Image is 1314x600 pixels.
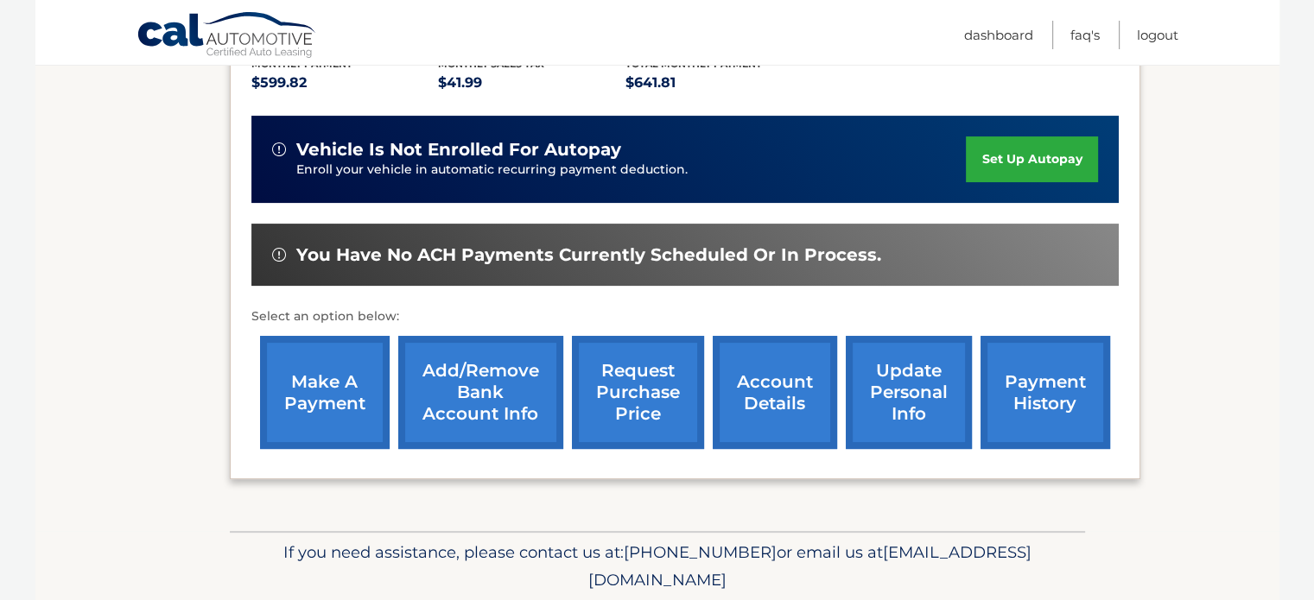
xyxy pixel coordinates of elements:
[964,21,1033,49] a: Dashboard
[624,542,777,562] span: [PHONE_NUMBER]
[572,336,704,449] a: request purchase price
[1070,21,1100,49] a: FAQ's
[272,142,286,156] img: alert-white.svg
[296,139,621,161] span: vehicle is not enrolled for autopay
[296,244,881,266] span: You have no ACH payments currently scheduled or in process.
[846,336,972,449] a: update personal info
[260,336,390,449] a: make a payment
[625,71,813,95] p: $641.81
[296,161,967,180] p: Enroll your vehicle in automatic recurring payment deduction.
[398,336,563,449] a: Add/Remove bank account info
[981,336,1110,449] a: payment history
[272,248,286,262] img: alert-white.svg
[251,306,1119,327] p: Select an option below:
[136,11,318,61] a: Cal Automotive
[241,539,1074,594] p: If you need assistance, please contact us at: or email us at
[713,336,837,449] a: account details
[588,542,1032,590] span: [EMAIL_ADDRESS][DOMAIN_NAME]
[251,71,439,95] p: $599.82
[966,136,1097,182] a: set up autopay
[1137,21,1178,49] a: Logout
[438,71,625,95] p: $41.99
